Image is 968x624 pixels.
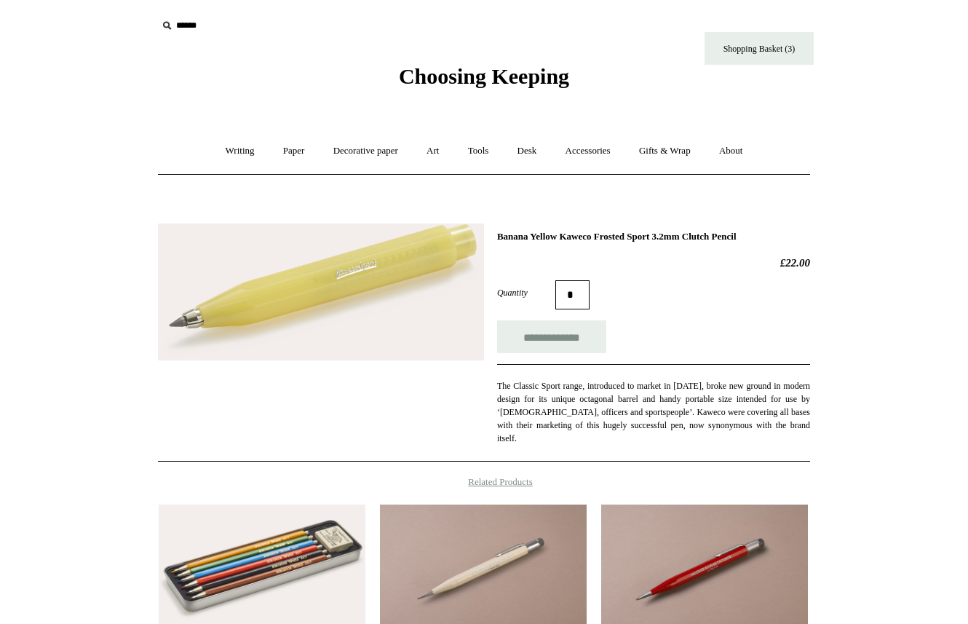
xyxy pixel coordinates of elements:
[399,64,569,88] span: Choosing Keeping
[626,132,704,170] a: Gifts & Wrap
[320,132,411,170] a: Decorative paper
[399,76,569,86] a: Choosing Keeping
[497,379,810,445] p: The Classic Sport range, introduced to market in [DATE], broke new ground in modern design for it...
[552,132,624,170] a: Accessories
[213,132,268,170] a: Writing
[120,476,848,488] h4: Related Products
[705,32,814,65] a: Shopping Basket (3)
[497,286,555,299] label: Quantity
[158,224,484,360] img: Banana Yellow Kaweco Frosted Sport 3.2mm Clutch Pencil
[497,256,810,269] h2: £22.00
[706,132,756,170] a: About
[270,132,318,170] a: Paper
[497,231,810,242] h1: Banana Yellow Kaweco Frosted Sport 3.2mm Clutch Pencil
[504,132,550,170] a: Desk
[413,132,452,170] a: Art
[455,132,502,170] a: Tools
